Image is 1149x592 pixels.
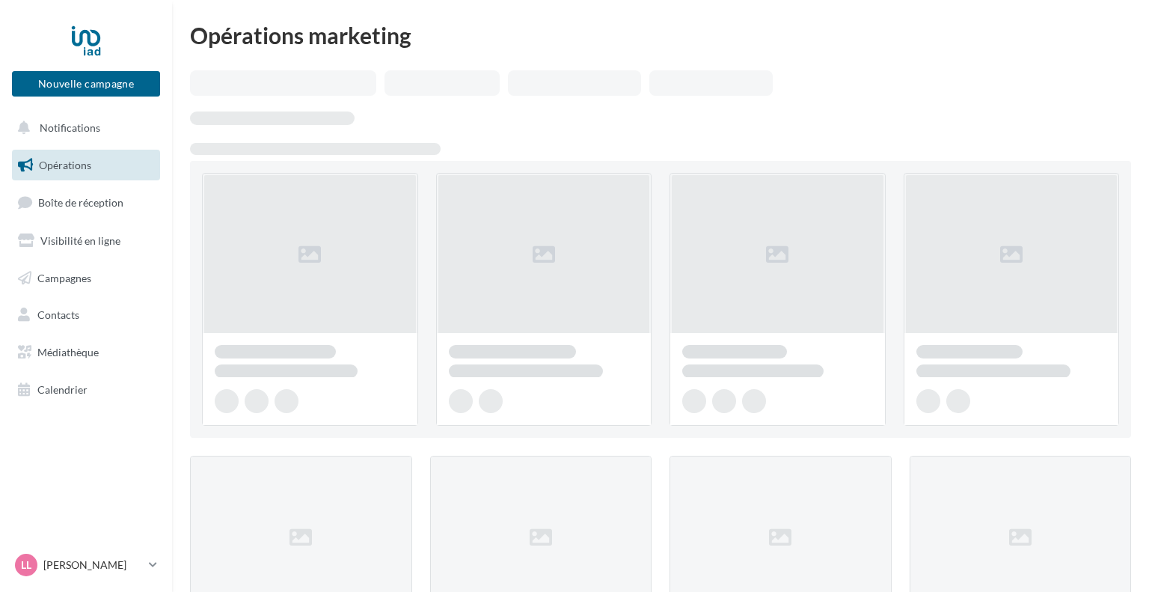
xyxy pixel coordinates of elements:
a: Médiathèque [9,337,163,368]
span: Opérations [39,159,91,171]
span: LL [21,558,31,573]
a: Campagnes [9,263,163,294]
button: Notifications [9,112,157,144]
span: Contacts [37,308,79,321]
a: Calendrier [9,374,163,406]
span: Notifications [40,121,100,134]
span: Visibilité en ligne [40,234,120,247]
span: Campagnes [37,271,91,284]
a: Opérations [9,150,163,181]
button: Nouvelle campagne [12,71,160,97]
span: Médiathèque [37,346,99,358]
p: [PERSON_NAME] [43,558,143,573]
a: LL [PERSON_NAME] [12,551,160,579]
a: Visibilité en ligne [9,225,163,257]
div: Opérations marketing [190,24,1131,46]
span: Boîte de réception [38,196,123,209]
a: Contacts [9,299,163,331]
a: Boîte de réception [9,186,163,219]
span: Calendrier [37,383,88,396]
